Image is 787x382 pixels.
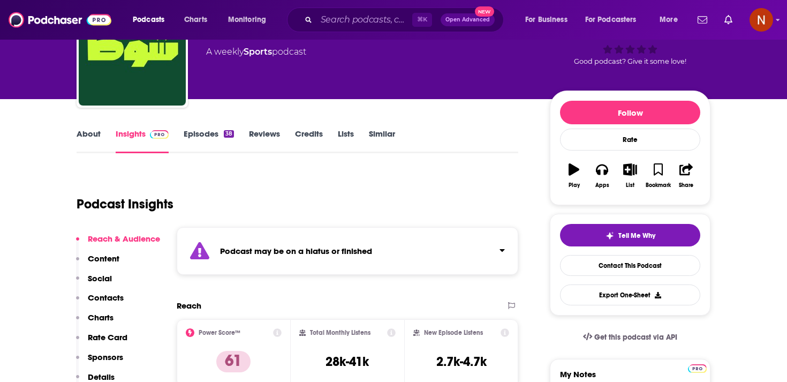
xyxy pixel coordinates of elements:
p: Reach & Audience [88,234,160,244]
p: Contacts [88,293,124,303]
div: A weekly podcast [206,46,306,58]
span: ⌘ K [412,13,432,27]
button: Share [672,156,700,195]
p: Sponsors [88,352,123,362]
div: Bookmark [646,182,671,189]
span: Tell Me Why [618,231,655,240]
button: Rate Card [76,332,127,352]
button: Show profile menu [750,8,773,32]
p: Content [88,253,119,264]
section: Click to expand status details [177,227,518,275]
img: Podchaser Pro [150,130,169,139]
div: Play [569,182,580,189]
div: List [626,182,634,189]
h3: 2.7k-4.7k [436,354,487,370]
a: Get this podcast via API [574,324,686,350]
span: More [660,12,678,27]
button: Reach & Audience [76,234,160,253]
h1: Podcast Insights [77,196,173,212]
a: InsightsPodchaser Pro [116,129,169,153]
div: 38 [224,130,234,138]
button: open menu [578,11,652,28]
span: Good podcast? Give it some love! [574,57,686,65]
img: User Profile [750,8,773,32]
span: Logged in as AdelNBM [750,8,773,32]
button: open menu [221,11,280,28]
span: Monitoring [228,12,266,27]
img: Podchaser Pro [688,364,707,373]
a: About [77,129,101,153]
button: tell me why sparkleTell Me Why [560,224,700,246]
p: Details [88,372,115,382]
div: Rate [560,129,700,151]
button: Charts [76,312,113,332]
h2: Total Monthly Listens [310,329,370,336]
a: Episodes38 [184,129,234,153]
a: Show notifications dropdown [693,11,712,29]
span: For Business [525,12,567,27]
span: Get this podcast via API [594,333,677,342]
button: Social [76,273,112,293]
button: open menu [652,11,691,28]
a: Pro website [688,363,707,373]
button: open menu [518,11,581,28]
input: Search podcasts, credits, & more... [316,11,412,28]
strong: Podcast may be on a hiatus or finished [220,246,372,256]
button: Follow [560,101,700,124]
h2: New Episode Listens [424,329,483,336]
img: tell me why sparkle [606,231,614,240]
button: Apps [588,156,616,195]
h2: Power Score™ [199,329,240,336]
span: Open Advanced [445,17,490,23]
a: Similar [369,129,395,153]
button: open menu [125,11,178,28]
div: Apps [595,182,609,189]
button: Bookmark [644,156,672,195]
span: New [475,6,494,17]
button: List [616,156,644,195]
a: Reviews [249,129,280,153]
span: Podcasts [133,12,164,27]
p: Rate Card [88,332,127,342]
a: Credits [295,129,323,153]
a: Sports [244,47,272,57]
a: Charts [177,11,214,28]
button: Export One-Sheet [560,284,700,305]
p: 61 [216,351,251,372]
p: Charts [88,312,113,323]
span: Charts [184,12,207,27]
h3: 28k-41k [326,354,369,370]
button: Play [560,156,588,195]
div: Share [679,182,693,189]
p: Social [88,273,112,283]
button: Open AdvancedNew [441,13,495,26]
a: Show notifications dropdown [720,11,737,29]
a: Contact This Podcast [560,255,700,276]
div: Search podcasts, credits, & more... [297,8,514,32]
button: Content [76,253,119,273]
button: Contacts [76,293,124,312]
span: For Podcasters [585,12,637,27]
a: Lists [338,129,354,153]
h2: Reach [177,301,201,311]
img: Podchaser - Follow, Share and Rate Podcasts [9,10,111,30]
button: Sponsors [76,352,123,372]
